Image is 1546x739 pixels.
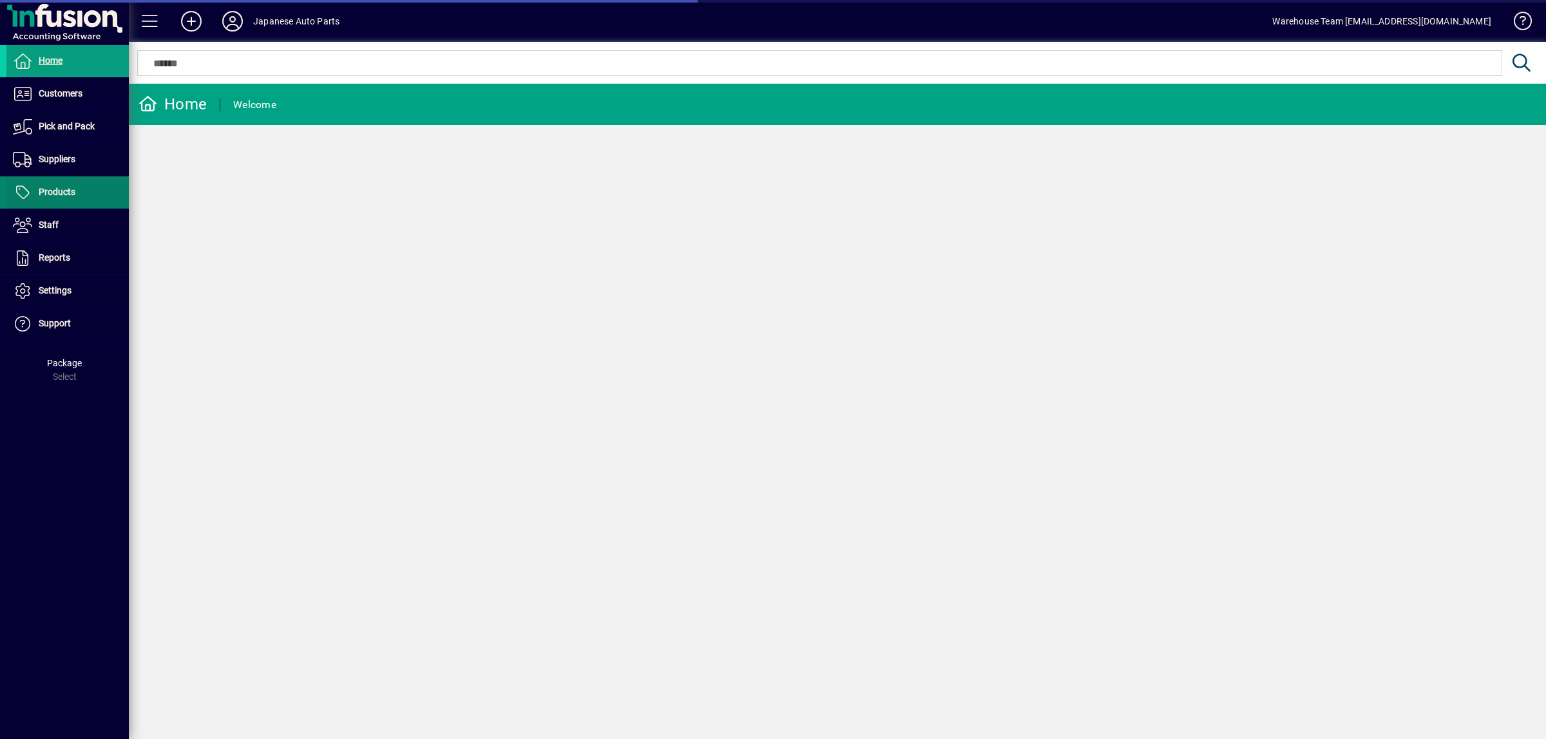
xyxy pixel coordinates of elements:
[39,252,70,263] span: Reports
[39,154,75,164] span: Suppliers
[47,358,82,368] span: Package
[39,318,71,328] span: Support
[39,220,59,230] span: Staff
[212,10,253,33] button: Profile
[6,78,129,110] a: Customers
[6,308,129,340] a: Support
[39,121,95,131] span: Pick and Pack
[6,111,129,143] a: Pick and Pack
[6,209,129,241] a: Staff
[253,11,339,32] div: Japanese Auto Parts
[39,285,72,295] span: Settings
[171,10,212,33] button: Add
[233,95,276,115] div: Welcome
[39,187,75,197] span: Products
[6,176,129,209] a: Products
[6,242,129,274] a: Reports
[1272,11,1491,32] div: Warehouse Team [EMAIL_ADDRESS][DOMAIN_NAME]
[6,275,129,307] a: Settings
[39,88,82,98] span: Customers
[138,94,207,115] div: Home
[39,55,62,66] span: Home
[1504,3,1530,44] a: Knowledge Base
[6,144,129,176] a: Suppliers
